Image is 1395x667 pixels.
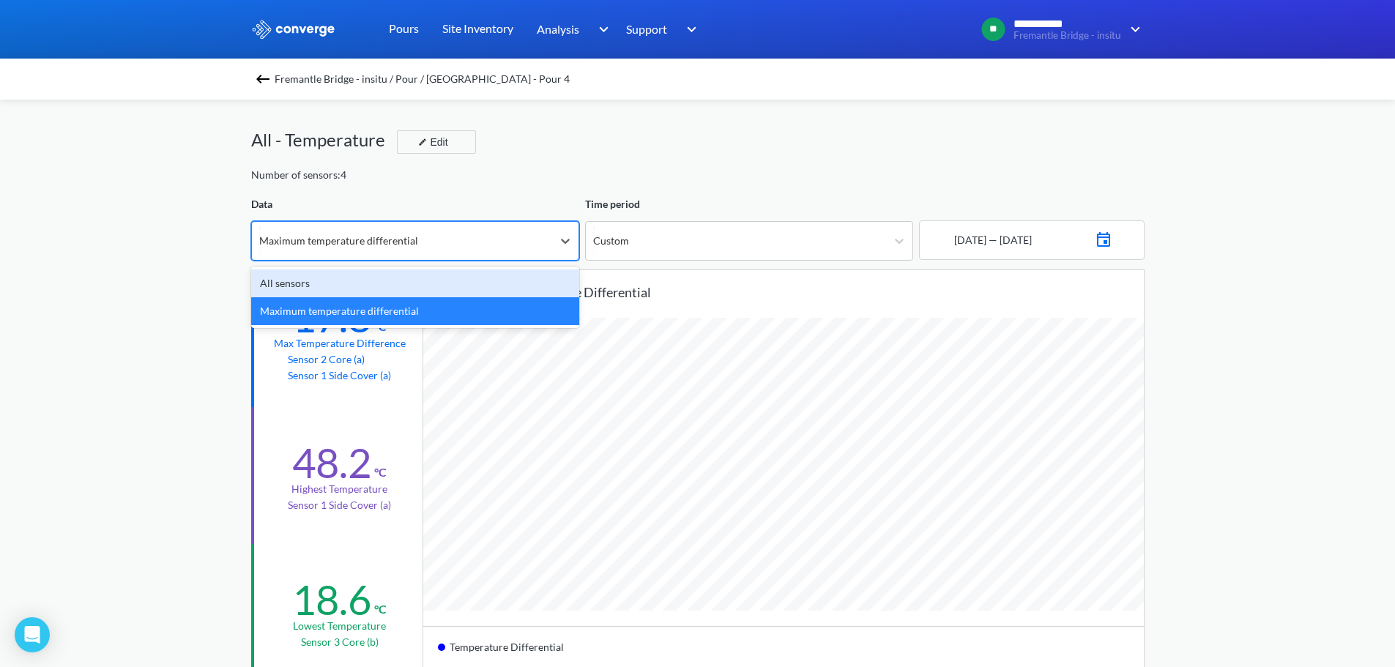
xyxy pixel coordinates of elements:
[447,282,1144,302] div: Maximum temperature differential
[251,20,336,39] img: logo_ewhite.svg
[275,69,570,89] span: Fremantle Bridge - insitu / Pour / [GEOGRAPHIC_DATA] - Pour 4
[251,297,579,325] div: Maximum temperature differential
[951,232,1032,248] div: [DATE] — [DATE]
[254,70,272,88] img: backspace.svg
[626,20,667,38] span: Support
[537,20,579,38] span: Analysis
[589,21,612,38] img: downArrow.svg
[292,575,371,625] div: 18.6
[397,130,476,154] button: Edit
[291,481,387,497] div: Highest temperature
[288,497,391,513] p: Sensor 1 Side Cover (a)
[274,335,406,351] div: Max temperature difference
[251,269,579,297] div: All sensors
[677,21,701,38] img: downArrow.svg
[1013,30,1121,41] span: Fremantle Bridge - insitu
[251,126,397,154] div: All - Temperature
[1121,21,1145,38] img: downArrow.svg
[288,351,391,368] p: Sensor 2 Core (a)
[301,634,379,650] p: Sensor 3 Core (b)
[251,196,579,212] div: Data
[293,618,386,634] div: Lowest temperature
[593,233,629,249] div: Custom
[412,133,450,151] div: Edit
[1095,228,1112,248] img: calendar_icon_blu.svg
[418,138,427,146] img: edit-icon.svg
[288,368,391,384] p: Sensor 1 Side Cover (a)
[259,233,418,249] div: Maximum temperature differential
[292,438,371,488] div: 48.2
[251,167,346,183] div: Number of sensors: 4
[15,617,50,652] div: Open Intercom Messenger
[585,196,913,212] div: Time period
